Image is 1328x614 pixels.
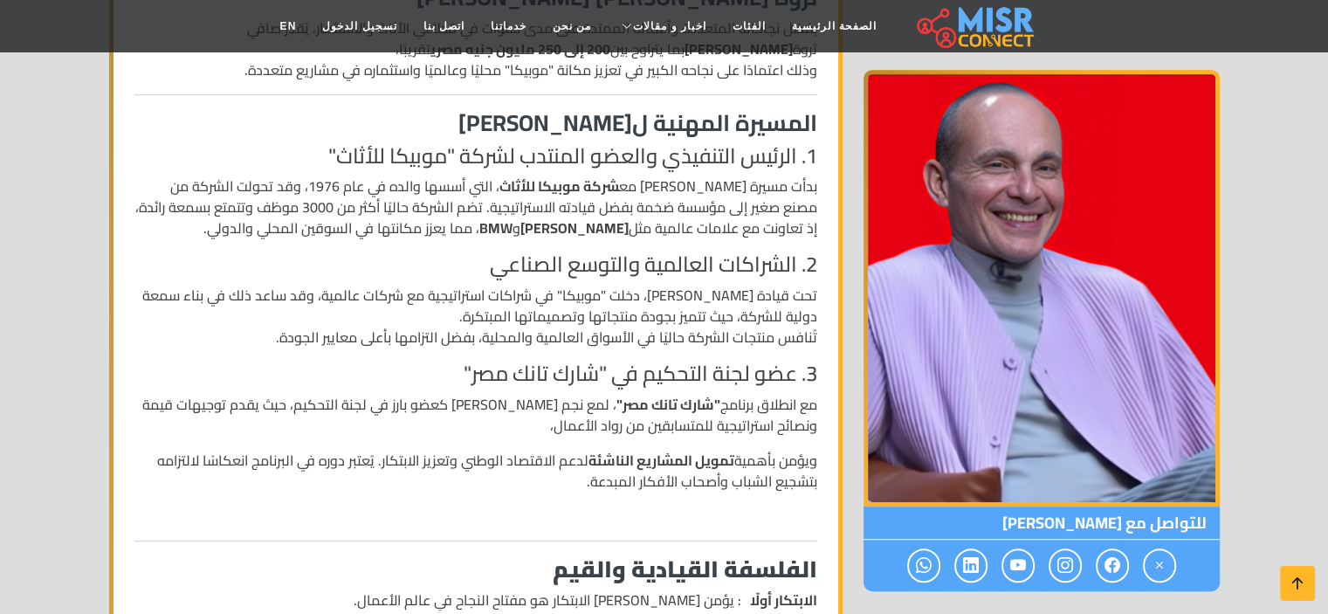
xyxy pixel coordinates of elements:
[616,391,720,417] strong: "شارك تانك مصر"
[134,17,817,80] p: بفضل نجاحاته المتعددة وأعماله الممتدة على مدى سنوات في قطاعي الأثاث والاستثمار، يُقدر صافي ثروة ب...
[604,10,719,43] a: اخبار و مقالات
[864,70,1220,507] img: محمد فاروق
[134,285,817,348] p: تحت قيادة [PERSON_NAME]، دخلت "موبيكا" في شراكات استراتيجية مع شركات عالمية، وقد ساعد ذلك في بناء...
[633,18,706,34] span: اخبار و مقالات
[553,548,817,590] strong: الفلسفة القيادية والقيم
[134,394,817,436] p: مع انطلاق برنامج ، لمع نجم [PERSON_NAME] كعضو بارز في لجنة التحكيم، حيث يقدم توجيهات قيمة ونصائح ...
[917,4,1034,48] img: main.misr_connect
[540,10,604,43] a: من نحن
[134,362,817,387] h4: 3. عضو لجنة التحكيم في "شارك تانك مصر"
[719,10,779,43] a: الفئات
[134,109,817,136] h3: المسيرة المهنية ل[PERSON_NAME]
[309,10,409,43] a: تسجيل الدخول
[499,173,619,199] strong: شركة موبيكا للأثاث
[134,252,817,278] h4: 2. الشراكات العالمية والتوسع الصناعي
[134,450,817,492] p: ويؤمن بأهمية لدعم الاقتصاد الوطني وتعزيز الابتكار. يُعتبر دوره في البرنامج انعكاسًا لالتزامه بتشج...
[410,10,478,43] a: اتصل بنا
[479,215,513,241] strong: BMW
[588,447,734,473] strong: تمويل المشاريع الناشئة
[478,10,540,43] a: خدماتنا
[134,144,817,169] h4: 1. الرئيس التنفيذي والعضو المنتدب لشركة "موبيكا للأثاث"
[779,10,890,43] a: الصفحة الرئيسية
[864,507,1220,540] span: للتواصل مع [PERSON_NAME]
[134,176,817,238] p: بدأت مسيرة [PERSON_NAME] مع ، التي أسسها والده في عام 1976، وقد تحولت الشركة من مصنع صغير إلى مؤس...
[267,10,310,43] a: EN
[134,590,817,611] li: : يؤمن [PERSON_NAME] الابتكار هو مفتاح النجاح في عالم الأعمال.
[520,215,629,241] strong: [PERSON_NAME]
[750,590,817,611] strong: الابتكار أولًا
